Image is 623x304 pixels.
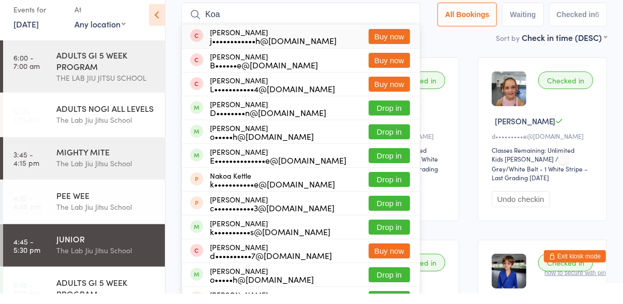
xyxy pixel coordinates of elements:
[56,168,156,180] div: The Lab Jiu Jitsu School
[210,38,337,55] div: [PERSON_NAME]
[492,165,554,173] div: Kids [PERSON_NAME]
[538,82,593,99] div: Checked in
[13,11,64,28] div: Events for
[210,238,330,246] div: k••••••••••s@[DOMAIN_NAME]
[56,60,156,82] div: ADULTS GI 5 WEEK PROGRAM
[369,158,410,173] button: Drop in
[56,113,156,124] div: ADULTS NOGI ALL LEVELS
[3,104,165,147] a: 12:00 -1:30 pmADULTS NOGI ALL LEVELSThe Lab Jiu Jitsu School
[210,158,346,175] div: [PERSON_NAME]
[210,134,314,151] div: [PERSON_NAME]
[56,243,156,255] div: JUNIOR
[544,260,606,273] button: Exit kiosk mode
[56,82,156,94] div: THE LAB JIU JITSU SCHOOL
[56,211,156,223] div: The Lab Jiu Jitsu School
[74,28,126,40] div: Any location
[210,206,335,222] div: [PERSON_NAME]
[3,51,165,103] a: 6:00 -7:00 amADULTS GI 5 WEEK PROGRAMTHE LAB JIU JITSU SCHOOL
[210,119,326,127] div: D••••••••n@[DOMAIN_NAME]
[496,43,520,53] label: Sort by
[210,262,332,270] div: d••••••••••7@[DOMAIN_NAME]
[522,42,607,53] div: Check in time (DESC)
[56,255,156,267] div: The Lab Jiu Jitsu School
[210,86,335,103] div: [PERSON_NAME]
[369,206,410,221] button: Drop in
[13,28,39,40] a: [DATE]
[210,182,335,198] div: Nakoa Kettle
[492,142,596,151] div: d•••••••••e@[DOMAIN_NAME]
[56,200,156,211] div: PEE WEE
[13,161,39,177] time: 3:45 - 4:15 pm
[210,71,318,79] div: B••••••e@[DOMAIN_NAME]
[210,229,330,246] div: [PERSON_NAME]
[492,156,596,165] div: Classes Remaining: Unlimited
[210,63,318,79] div: [PERSON_NAME]
[56,156,156,168] div: MIGHTY MITE
[3,235,165,277] a: 4:45 -5:30 pmJUNIORThe Lab Jiu Jitsu School
[210,214,335,222] div: c•••••••••••3@[DOMAIN_NAME]
[13,117,39,134] time: 12:00 - 1:30 pm
[538,264,593,282] div: Checked in
[492,82,526,117] img: image1710146428.png
[210,277,314,294] div: [PERSON_NAME]
[502,13,543,37] button: Waiting
[210,166,346,175] div: E••••••••••••••e@[DOMAIN_NAME]
[56,124,156,136] div: The Lab Jiu Jitsu School
[3,191,165,234] a: 4:15 -4:45 pmPEE WEEThe Lab Jiu Jitsu School
[210,47,337,55] div: j••••••••••••h@[DOMAIN_NAME]
[210,190,335,198] div: k•••••••••••e@[DOMAIN_NAME]
[369,63,410,78] button: Buy now
[544,280,606,287] button: how to secure with pin
[210,285,314,294] div: o•••••h@[DOMAIN_NAME]
[369,87,410,102] button: Buy now
[492,165,588,192] span: / Grey/White Belt - 1 White Stripe – Last Grading [DATE]
[495,126,556,137] span: [PERSON_NAME]
[595,21,599,29] div: 6
[13,248,40,264] time: 4:45 - 5:30 pm
[369,230,410,245] button: Drop in
[181,13,420,37] input: Search
[210,95,335,103] div: L•••••••••••4@[DOMAIN_NAME]
[492,201,550,218] button: Undo checkin
[369,182,410,197] button: Drop in
[369,39,410,54] button: Buy now
[13,204,41,221] time: 4:15 - 4:45 pm
[437,13,497,37] button: All Bookings
[369,111,410,126] button: Drop in
[369,254,410,269] button: Buy now
[369,135,410,150] button: Drop in
[210,253,332,270] div: [PERSON_NAME]
[492,264,526,299] img: image1628750060.png
[74,11,126,28] div: At
[549,13,607,37] button: Checked in6
[13,64,40,80] time: 6:00 - 7:00 am
[210,110,326,127] div: [PERSON_NAME]
[369,278,410,293] button: Drop in
[210,142,314,151] div: o•••••h@[DOMAIN_NAME]
[3,148,165,190] a: 3:45 -4:15 pmMIGHTY MITEThe Lab Jiu Jitsu School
